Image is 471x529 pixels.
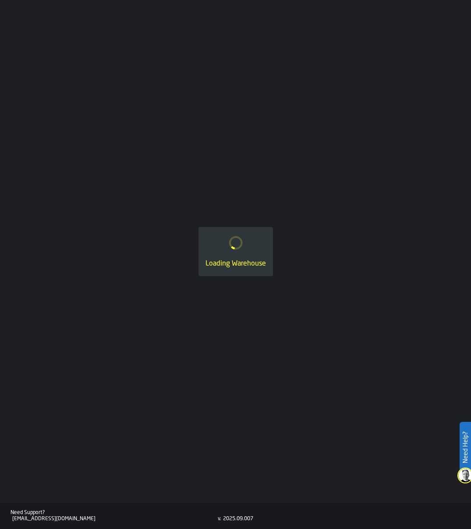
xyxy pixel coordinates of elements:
a: Need Support?[EMAIL_ADDRESS][DOMAIN_NAME] [11,510,218,522]
div: [EMAIL_ADDRESS][DOMAIN_NAME] [12,516,218,522]
div: Loading Warehouse [205,259,266,269]
div: 2025.09.007 [223,516,253,522]
div: v. [218,516,221,522]
div: Need Support? [11,510,218,516]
